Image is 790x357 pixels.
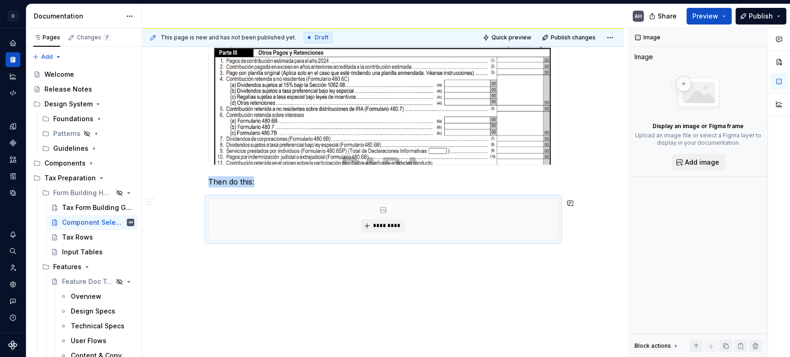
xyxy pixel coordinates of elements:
[692,12,718,21] span: Preview
[44,173,96,183] div: Tax Preparation
[6,152,20,167] a: Assets
[62,233,93,242] div: Tax Rows
[56,304,138,319] a: Design Specs
[62,247,103,257] div: Input Tables
[6,169,20,184] a: Storybook stories
[62,277,113,286] div: Feature Doc Template
[6,135,20,150] a: Components
[56,333,138,348] a: User Flows
[634,132,762,147] p: Upload an image file or select a Figma layer to display in your documentation.
[658,12,677,21] span: Share
[30,67,138,82] a: Welcome
[53,114,93,123] div: Foundations
[30,50,64,63] button: Add
[53,188,113,197] div: Form Building Handbook
[53,262,81,271] div: Features
[33,34,60,41] div: Pages
[38,126,138,141] div: Patterns
[685,158,719,167] span: Add image
[71,321,124,331] div: Technical Specs
[47,230,138,245] a: Tax Rows
[6,36,20,50] a: Home
[539,31,600,44] button: Publish changes
[735,8,786,25] button: Publish
[6,277,20,292] a: Settings
[6,119,20,134] a: Design tokens
[71,292,101,301] div: Overview
[749,12,773,21] span: Publish
[480,31,535,44] button: Quick preview
[47,215,138,230] a: Component SelectionAH
[38,111,138,126] div: Foundations
[44,85,92,94] div: Release Notes
[62,203,132,212] div: Tax Form Building Guidelines
[2,6,24,26] button: C
[6,244,20,259] button: Search ⌘K
[491,34,531,41] span: Quick preview
[315,34,329,41] span: Draft
[6,86,20,100] a: Code automation
[634,12,642,20] div: AH
[47,274,138,289] a: Feature Doc Template
[644,8,683,25] button: Share
[6,260,20,275] a: Invite team
[38,185,138,200] div: Form Building Handbook
[8,340,18,350] svg: Supernova Logo
[47,245,138,259] a: Input Tables
[56,319,138,333] a: Technical Specs
[77,34,111,41] div: Changes
[6,294,20,308] button: Contact support
[53,129,81,138] div: Patterns
[103,34,111,41] span: 7
[44,99,93,109] div: Design System
[634,52,653,62] div: Image
[47,200,138,215] a: Tax Form Building Guidelines
[38,141,138,156] div: Guidelines
[34,12,121,21] div: Documentation
[44,70,74,79] div: Welcome
[53,144,88,153] div: Guidelines
[44,159,86,168] div: Components
[208,176,558,187] p: Then do this:
[209,40,558,165] img: 88cdd0e9-aaf9-4526-9779-1933f543eccd.png
[71,336,106,345] div: User Flows
[62,218,125,227] div: Component Selection
[30,82,138,97] a: Release Notes
[672,154,725,171] button: Add image
[30,156,138,171] div: Components
[6,185,20,200] a: Data sources
[129,218,133,227] div: AH
[161,34,296,41] span: This page is new and has not been published yet.
[686,8,732,25] button: Preview
[653,123,744,130] p: Display an image or Figma frame
[7,11,19,22] div: C
[56,289,138,304] a: Overview
[6,52,20,67] a: Documentation
[634,339,679,352] div: Block actions
[71,307,115,316] div: Design Specs
[6,69,20,84] a: Analytics
[30,171,138,185] div: Tax Preparation
[41,53,53,61] span: Add
[30,97,138,111] div: Design System
[6,227,20,242] button: Notifications
[551,34,596,41] span: Publish changes
[38,259,138,274] div: Features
